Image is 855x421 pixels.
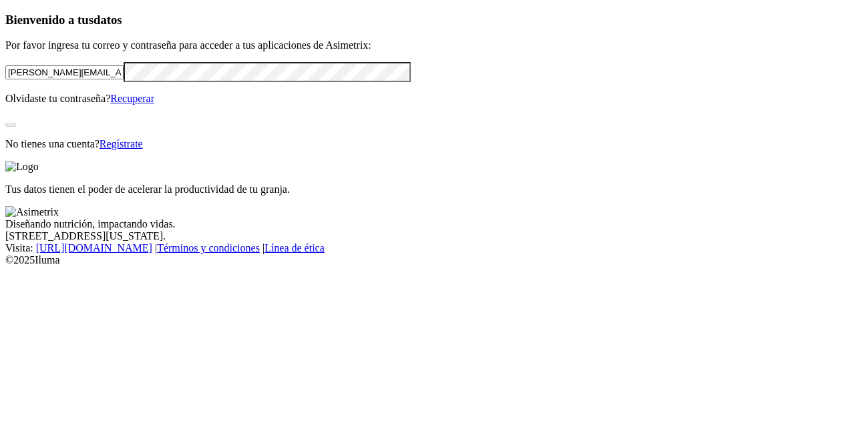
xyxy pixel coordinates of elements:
p: No tienes una cuenta? [5,138,850,150]
a: Recuperar [110,93,154,104]
div: [STREET_ADDRESS][US_STATE]. [5,230,850,242]
div: © 2025 Iluma [5,254,850,266]
a: [URL][DOMAIN_NAME] [36,242,152,254]
p: Olvidaste tu contraseña? [5,93,850,105]
a: Línea de ética [265,242,325,254]
a: Términos y condiciones [157,242,260,254]
img: Asimetrix [5,206,59,218]
input: Tu correo [5,65,124,79]
div: Diseñando nutrición, impactando vidas. [5,218,850,230]
span: datos [94,13,122,27]
p: Por favor ingresa tu correo y contraseña para acceder a tus aplicaciones de Asimetrix: [5,39,850,51]
a: Regístrate [100,138,143,149]
p: Tus datos tienen el poder de acelerar la productividad de tu granja. [5,183,850,195]
img: Logo [5,161,39,173]
h3: Bienvenido a tus [5,13,850,27]
div: Visita : | | [5,242,850,254]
